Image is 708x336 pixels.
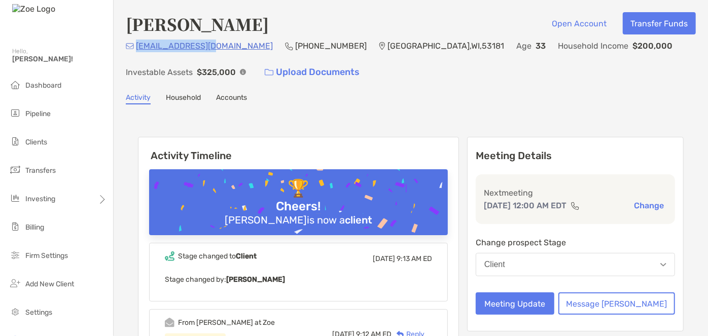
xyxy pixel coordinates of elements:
img: button icon [265,69,273,76]
p: [PHONE_NUMBER] [295,40,367,52]
img: billing icon [9,220,21,233]
img: Open dropdown arrow [660,263,666,267]
h4: [PERSON_NAME] [126,12,269,35]
a: Accounts [216,93,247,104]
p: [DATE] 12:00 AM EDT [484,199,567,212]
span: Dashboard [25,81,61,90]
img: pipeline icon [9,107,21,119]
img: communication type [571,202,580,210]
button: Message [PERSON_NAME] [558,292,675,315]
span: Billing [25,223,44,232]
p: $200,000 [632,40,672,52]
button: Transfer Funds [623,12,696,34]
p: Stage changed by: [165,273,432,286]
img: investing icon [9,192,21,204]
span: Add New Client [25,280,74,288]
p: Household Income [558,40,628,52]
p: [GEOGRAPHIC_DATA] , WI , 53181 [387,40,504,52]
img: transfers icon [9,164,21,176]
p: Change prospect Stage [476,236,675,249]
span: 9:13 AM ED [397,254,432,263]
div: [PERSON_NAME] is now a [221,214,376,226]
img: clients icon [9,135,21,147]
b: [PERSON_NAME] [226,275,285,284]
p: Meeting Details [476,150,675,162]
div: 🏆 [284,178,313,199]
span: [PERSON_NAME]! [12,55,107,63]
img: dashboard icon [9,79,21,91]
img: Confetti [149,169,448,257]
button: Open Account [544,12,615,34]
p: [EMAIL_ADDRESS][DOMAIN_NAME] [136,40,273,52]
a: Upload Documents [258,61,366,83]
span: Pipeline [25,109,51,118]
img: add_new_client icon [9,277,21,289]
div: Stage changed to [178,252,257,260]
h6: Activity Timeline [138,137,458,162]
div: Cheers! [272,199,325,214]
img: Event icon [165,318,174,327]
img: Zoe Logo [12,4,55,14]
p: Age [516,40,532,52]
b: Client [236,252,257,260]
span: Investing [25,195,55,203]
button: Client [476,253,675,276]
button: Meeting Update [476,292,554,315]
a: Activity [126,93,151,104]
b: client [345,214,372,226]
img: firm-settings icon [9,249,21,261]
span: Firm Settings [25,251,68,260]
p: Next meeting [484,186,667,199]
p: $325,000 [197,66,236,79]
div: From [PERSON_NAME] at Zoe [178,318,275,327]
img: Email Icon [126,43,134,49]
div: Client [484,260,505,269]
p: 33 [536,40,546,52]
img: Phone Icon [285,42,293,50]
span: Clients [25,138,47,146]
span: [DATE] [373,254,395,263]
a: Household [166,93,201,104]
img: Info Icon [240,69,246,75]
img: settings icon [9,306,21,318]
p: Investable Assets [126,66,193,79]
span: Transfers [25,166,56,175]
img: Location Icon [379,42,385,50]
img: Event icon [165,251,174,261]
button: Change [631,200,667,211]
span: Settings [25,308,52,317]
